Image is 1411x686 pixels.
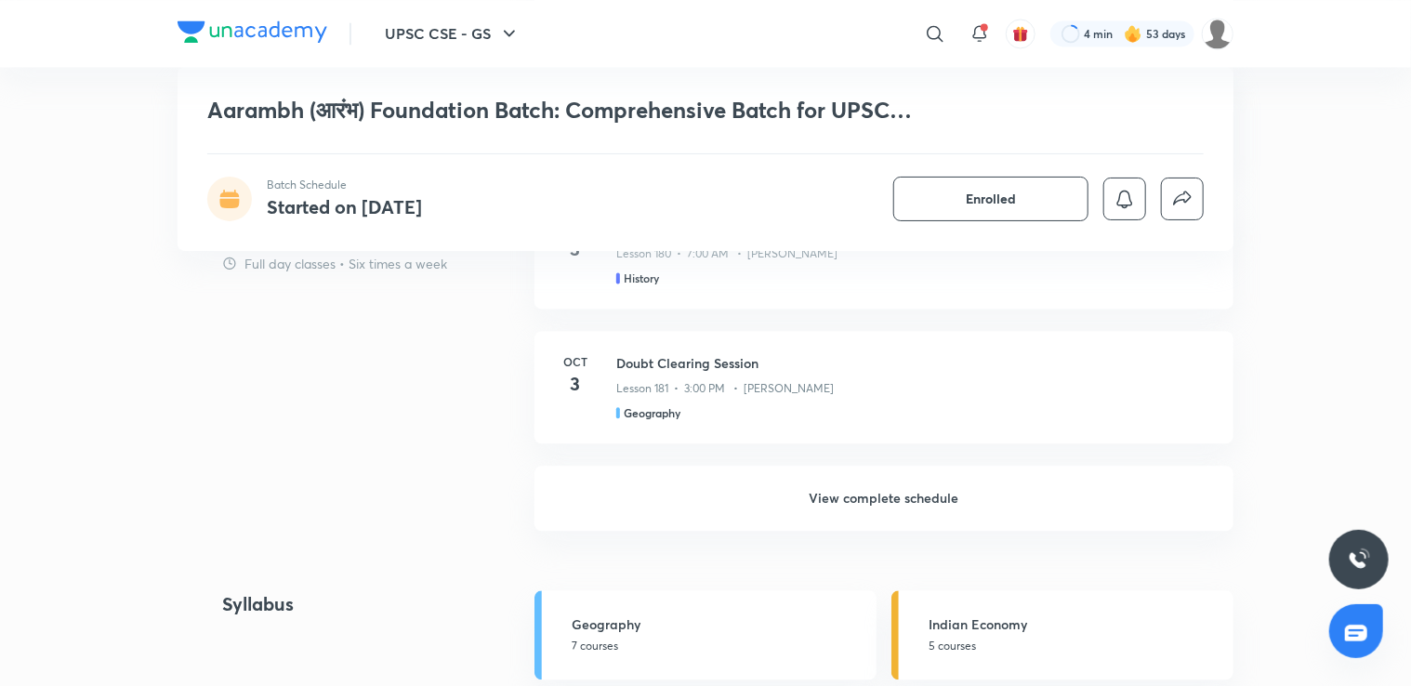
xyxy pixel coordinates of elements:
[893,177,1088,221] button: Enrolled
[557,353,594,370] h6: Oct
[616,353,1211,373] h3: Doubt Clearing Session
[1348,548,1370,571] img: ttu
[207,97,935,124] h1: Aarambh (आरंभ) Foundation Batch: Comprehensive Batch for UPSC CSE, 2026 (Bilingual)
[929,638,1222,654] p: 5 courses
[222,590,474,618] h4: Syllabus
[534,331,1233,466] a: Oct3Doubt Clearing SessionLesson 181 • 3:00 PM • [PERSON_NAME]Geography
[624,270,659,286] h5: History
[1124,24,1142,43] img: streak
[374,15,532,52] button: UPSC CSE - GS
[624,404,680,421] h5: Geography
[267,194,422,219] h4: Started on [DATE]
[891,590,1233,679] a: Indian Economy5 courses
[1012,25,1029,42] img: avatar
[244,254,447,273] p: Full day classes • Six times a week
[178,20,327,47] a: Company Logo
[557,370,594,398] h4: 3
[1006,19,1035,48] button: avatar
[534,196,1233,331] a: Oct3Quit India MovementLesson 180 • 7:00 AM • [PERSON_NAME]History
[534,466,1233,531] h6: View complete schedule
[267,177,422,193] p: Batch Schedule
[616,380,834,397] p: Lesson 181 • 3:00 PM • [PERSON_NAME]
[929,614,1222,634] h5: Indian Economy
[616,245,837,262] p: Lesson 180 • 7:00 AM • [PERSON_NAME]
[534,590,877,679] a: Geography7 courses
[572,614,865,634] h5: Geography
[178,20,327,43] img: Company Logo
[572,638,865,654] p: 7 courses
[966,190,1016,208] span: Enrolled
[1202,18,1233,49] img: Muskan goyal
